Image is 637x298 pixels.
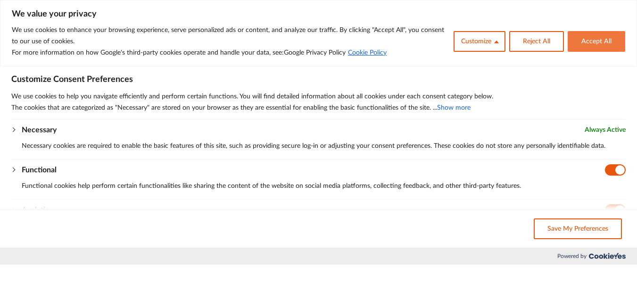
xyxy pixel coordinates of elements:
[22,140,626,152] p: Necessary cookies are required to enable the basic features of this site, such as providing secur...
[585,124,626,136] span: Always Active
[589,253,626,259] img: Cookieyes logo
[568,31,625,52] button: Accept All
[11,74,133,85] span: Customize Consent Preferences
[534,218,622,239] button: Save My Preferences
[11,91,626,102] p: We use cookies to help you navigate efficiently and perform certain functions. You will find deta...
[22,164,57,176] button: Functional
[509,31,564,52] button: Reject All
[284,49,346,56] a: Google Privacy Policy
[437,102,471,113] button: Show more
[12,47,447,58] p: For more information on how Google's third-party cookies operate and handle your data, see:
[12,24,447,47] p: We use cookies to enhance your browsing experience, serve personalized ads or content, and analyz...
[11,102,626,113] p: The cookies that are categorized as "Necessary" are stored on your browser as they are essential ...
[605,164,626,176] input: Disable Functional
[22,124,57,136] button: Necessary
[347,49,387,56] a: Cookie Policy
[22,180,626,192] p: Functional cookies help perform certain functionalities like sharing the content of the website o...
[12,8,625,20] p: We value your privacy
[454,31,505,52] button: Customize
